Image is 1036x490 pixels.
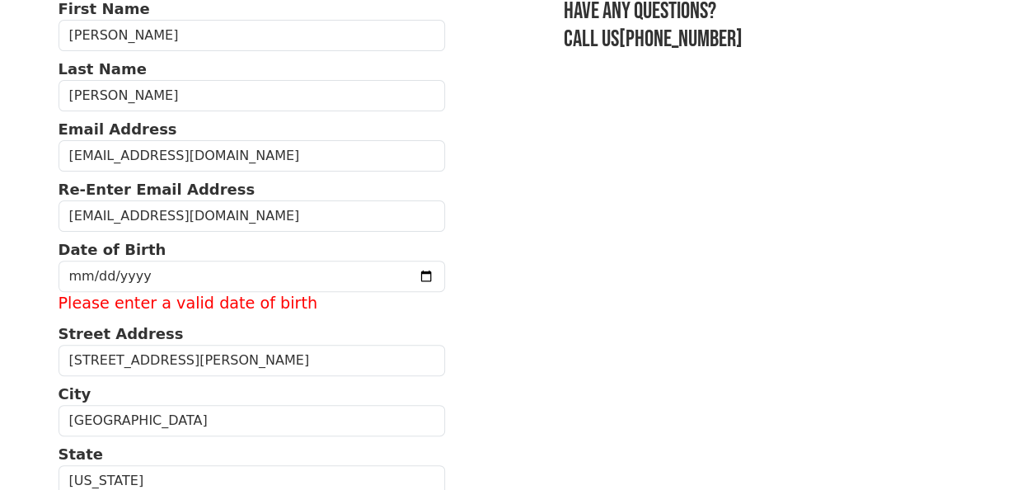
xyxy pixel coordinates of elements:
[564,26,977,54] h3: Call us
[59,181,255,198] strong: Re-Enter Email Address
[59,60,147,78] strong: Last Name
[59,405,446,436] input: City
[59,140,446,172] input: Email Address
[59,200,446,232] input: Re-Enter Email Address
[619,26,743,53] a: [PHONE_NUMBER]
[59,241,166,258] strong: Date of Birth
[59,80,446,111] input: Last Name
[59,292,446,316] label: Please enter a valid date of birth
[59,120,177,138] strong: Email Address
[59,385,91,403] strong: City
[59,445,104,463] strong: State
[59,345,446,376] input: Street Address
[59,325,184,342] strong: Street Address
[59,20,446,51] input: First Name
